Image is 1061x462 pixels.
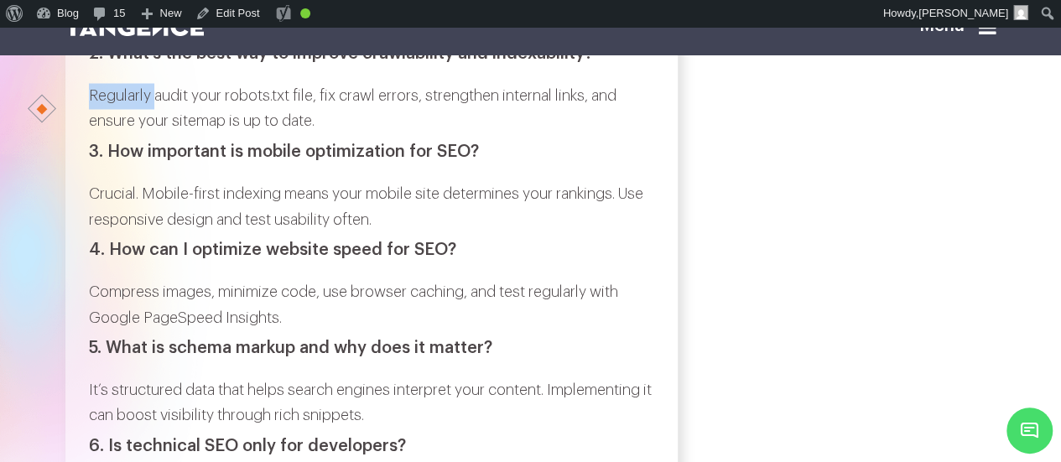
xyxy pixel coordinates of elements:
div: Good [300,8,310,18]
span: Chat Widget [1006,407,1053,454]
p: Regularly audit your robots.txt file, fix crawl errors, strengthen internal links, and ensure you... [89,83,654,134]
h3: 3. How important is mobile optimization for SEO? [89,142,654,160]
h3: 5. What is schema markup and why does it matter? [89,338,654,356]
span: [PERSON_NAME] [918,7,1008,19]
img: logo SVG [65,18,205,36]
p: It’s structured data that helps search engines interpret your content. Implementing it can boost ... [89,376,654,428]
p: Compress images, minimize code, use browser caching, and test regularly with Google PageSpeed Ins... [89,278,654,330]
p: Crucial. Mobile-first indexing means your mobile site determines your rankings. Use responsive de... [89,180,654,231]
h3: 6. Is technical SEO only for developers? [89,436,654,454]
h3: 4. How can I optimize website speed for SEO? [89,240,654,258]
